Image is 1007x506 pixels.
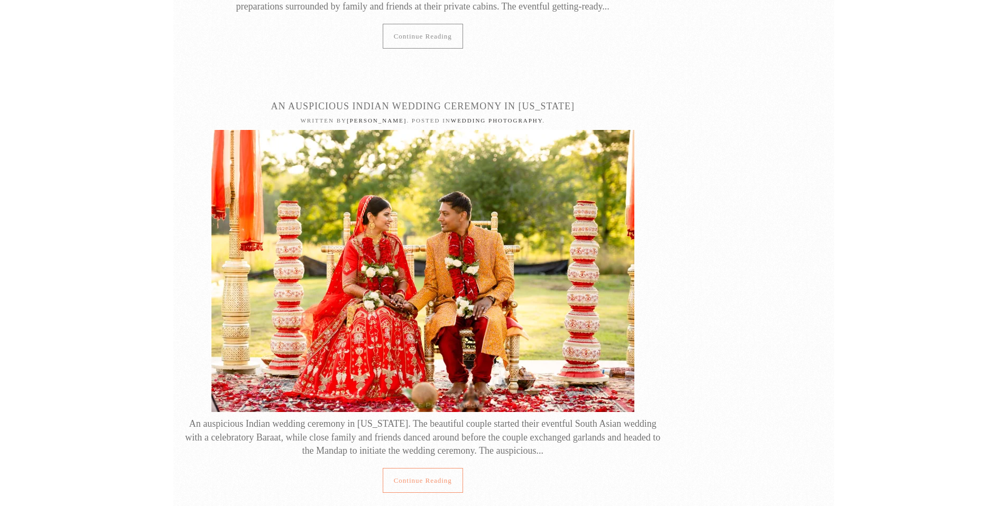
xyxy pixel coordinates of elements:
[184,116,662,125] p: Written by . Posted in .
[184,417,662,457] div: An auspicious Indian wedding ceremony in [US_STATE]. The beautiful couple started their eventful ...
[271,101,575,111] a: An Auspicious Indian Wedding Ceremony in [US_STATE]
[211,265,634,275] a: An auspicious Indian wedding ceremony in Georgia.
[383,24,463,49] a: Continue reading
[383,468,463,493] a: Continue reading
[347,117,407,124] a: [PERSON_NAME]
[451,117,543,124] a: Wedding Photography
[211,130,634,412] img: An auspicious Indian wedding ceremony in Georgia.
